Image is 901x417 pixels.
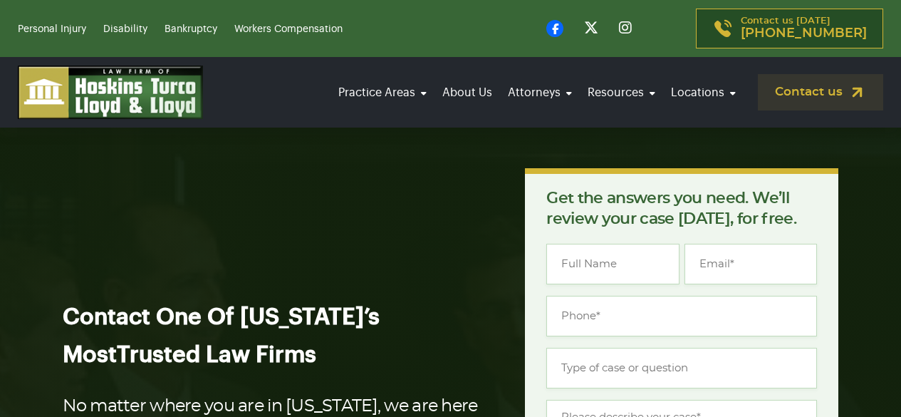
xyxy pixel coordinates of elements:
[165,24,217,34] a: Bankruptcy
[741,26,867,41] span: [PHONE_NUMBER]
[334,73,431,113] a: Practice Areas
[234,24,343,34] a: Workers Compensation
[684,244,817,284] input: Email*
[741,16,867,41] p: Contact us [DATE]
[546,188,817,230] p: Get the answers you need. We’ll review your case [DATE], for free.
[546,348,817,388] input: Type of case or question
[103,24,147,34] a: Disability
[504,73,576,113] a: Attorneys
[667,73,740,113] a: Locations
[696,9,883,48] a: Contact us [DATE][PHONE_NUMBER]
[546,244,679,284] input: Full Name
[583,73,660,113] a: Resources
[546,296,817,336] input: Phone*
[438,73,496,113] a: About Us
[18,66,203,119] img: logo
[18,24,86,34] a: Personal Injury
[758,74,883,110] a: Contact us
[63,306,380,329] span: Contact One Of [US_STATE]’s
[117,344,316,366] span: Trusted Law Firms
[63,344,117,366] span: Most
